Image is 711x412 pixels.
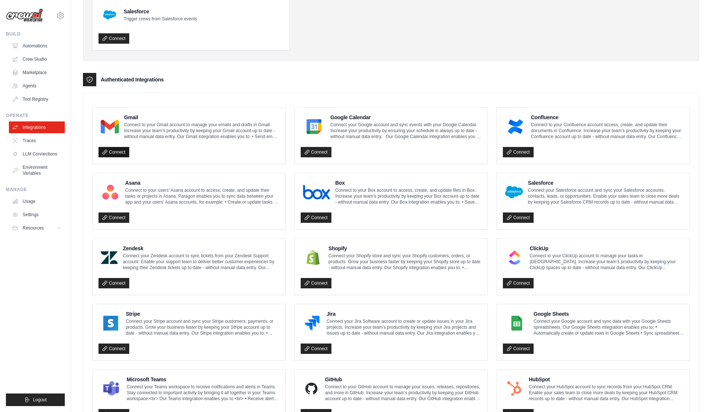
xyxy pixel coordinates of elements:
[503,212,534,223] a: Connect
[327,310,481,318] h4: Jira
[6,393,65,406] button: Logout
[9,148,65,160] a: LLM Connections
[127,384,279,402] p: Connect your Teams workspace to receive notifications and alerts in Teams. Stay connected to impo...
[9,40,65,52] a: Automations
[124,122,279,140] p: Connect to your Gmail account to manage your emails and drafts in Gmail. Increase your team’s pro...
[9,121,65,133] a: Integrations
[101,119,119,134] img: Gmail Logo
[330,122,481,140] p: Connect your Google account and sync events with your Google Calendar. Increase your productivity...
[303,185,330,200] img: Box Logo
[529,384,684,402] p: Connect your HubSpot account to sync records from your HubSpot CRM. Enable your sales team to clo...
[6,113,65,118] div: Operate
[9,93,65,105] a: Tool Registry
[503,147,534,157] a: Connect
[9,135,65,147] a: Traces
[125,179,279,187] h4: Asana
[528,187,684,205] p: Connect your Salesforce account and sync your Salesforce accounts, contacts, leads, or opportunit...
[301,344,331,354] a: Connect
[303,119,325,134] img: Google Calendar Logo
[303,381,320,396] img: GitHub Logo
[101,250,118,265] img: Zendesk Logo
[123,245,279,252] h4: Zendesk
[99,344,129,354] a: Connect
[101,6,118,24] img: Salesforce Logo
[9,222,65,234] button: Resources
[6,31,65,37] div: Build
[124,8,197,15] h4: Salesforce
[99,212,129,223] a: Connect
[126,318,279,336] p: Connect your Stripe account and sync your Stripe customers, payments, or products. Grow your busi...
[531,122,684,140] p: Connect to your Confluence account access, create, and update their documents in Confluence. Incr...
[9,67,65,78] a: Marketplace
[303,250,323,265] img: Shopify Logo
[505,381,524,396] img: HubSpot Logo
[325,384,481,402] p: Connect to your GitHub account to manage your issues, releases, repositories, and more in GitHub....
[534,318,684,336] p: Connect your Google account and sync data with your Google Sheets spreadsheets. Our Google Sheets...
[124,16,197,22] p: Trigger crews from Salesforce events
[529,376,684,383] h4: HubSpot
[530,245,684,252] h4: ClickUp
[99,278,129,288] a: Connect
[335,187,481,205] p: Connect to your Box account to access, create, and update files in Box. Increase your team’s prod...
[505,185,523,200] img: Salesforce Logo
[23,225,44,231] span: Resources
[303,316,321,331] img: Jira Logo
[6,9,43,23] img: Logo
[505,119,526,134] img: Confluence Logo
[335,179,481,187] h4: Box
[531,114,684,121] h4: Confluence
[325,376,481,383] h4: GitHub
[99,33,129,44] a: Connect
[505,316,528,331] img: Google Sheets Logo
[528,179,684,187] h4: Salesforce
[327,318,481,336] p: Connect your Jira Software account to create or update issues in your Jira projects. Increase you...
[101,381,121,396] img: Microsoft Teams Logo
[9,53,65,65] a: Crew Studio
[505,250,524,265] img: ClickUp Logo
[301,278,331,288] a: Connect
[534,310,684,318] h4: Google Sheets
[503,278,534,288] a: Connect
[328,245,481,252] h4: Shopify
[9,209,65,221] a: Settings
[126,310,279,318] h4: Stripe
[530,253,684,271] p: Connect to your ClickUp account to manage your tasks in [GEOGRAPHIC_DATA]. Increase your team’s p...
[125,187,279,205] p: Connect to your users’ Asana account to access, create, and update their tasks or projects in Asa...
[330,114,481,121] h4: Google Calendar
[9,161,65,179] a: Environment Variables
[99,147,129,157] a: Connect
[6,187,65,192] div: Manage
[33,397,47,403] span: Logout
[301,147,331,157] a: Connect
[328,253,481,271] p: Connect your Shopify store and sync your Shopify customers, orders, or products. Grow your busine...
[127,376,279,383] h4: Microsoft Teams
[101,185,120,200] img: Asana Logo
[124,114,279,121] h4: Gmail
[9,80,65,92] a: Agents
[9,195,65,207] a: Usage
[123,253,279,271] p: Connect your Zendesk account to sync tickets from your Zendesk Support account. Enable your suppo...
[301,212,331,223] a: Connect
[503,344,534,354] a: Connect
[101,76,164,83] h3: Authenticated Integrations
[674,376,711,412] iframe: Chat Widget
[101,316,121,331] img: Stripe Logo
